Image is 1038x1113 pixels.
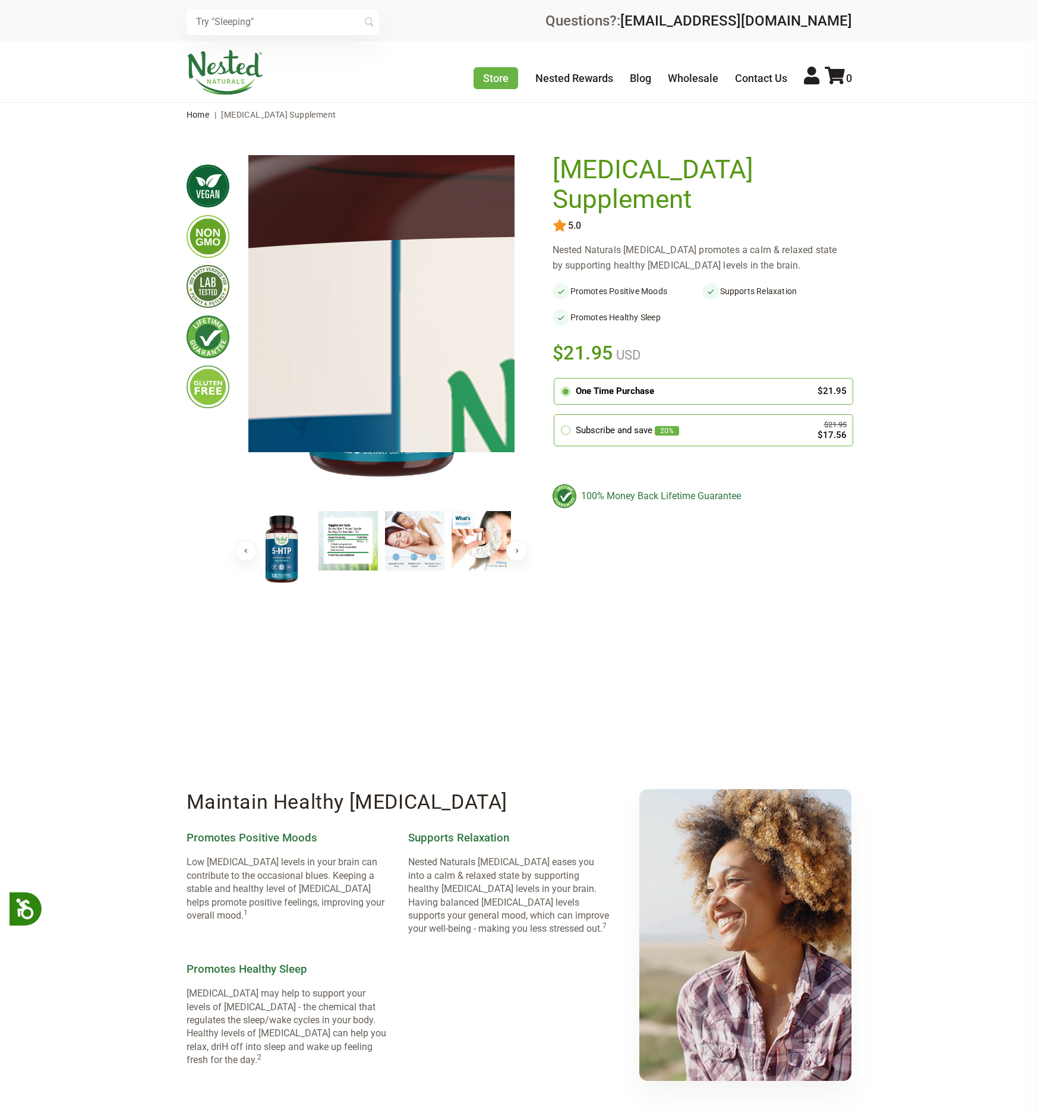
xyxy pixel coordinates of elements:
[187,789,630,821] h2: Maintain Healthy [MEDICAL_DATA]
[553,484,852,508] div: 100% Money Back Lifetime Guarantee
[212,110,219,119] span: |
[187,316,229,358] img: lifetimeguarantee
[668,72,718,84] a: Wholesale
[187,987,389,1067] p: [MEDICAL_DATA] may help to support your levels of [MEDICAL_DATA] - the chemical that regulates th...
[408,856,611,935] p: Nested Naturals [MEDICAL_DATA] eases you into a calm & relaxed state by supporting healthy [MEDIC...
[408,832,611,845] h3: Supports Relaxation
[613,348,641,362] span: USD
[221,110,336,119] span: [MEDICAL_DATA] Supplement
[702,283,852,299] li: Supports Relaxation
[545,14,852,28] div: Questions?:
[318,511,378,570] img: 5-HTP Supplement
[187,103,852,127] nav: breadcrumbs
[553,484,576,508] img: badge-lifetimeguarantee-color.svg
[506,540,528,562] button: Next
[187,856,389,922] p: Low [MEDICAL_DATA] levels in your brain can contribute to the occasional blues. Keeping a stable ...
[553,309,702,326] li: Promotes Healthy Sleep
[187,50,264,95] img: Nested Naturals
[567,220,581,231] span: 5.0
[620,12,852,29] a: [EMAIL_ADDRESS][DOMAIN_NAME]
[187,215,229,258] img: gmofree
[385,511,444,570] img: 5-HTP Supplement
[187,165,229,207] img: vegan
[187,9,379,35] input: Try "Sleeping"
[244,909,248,917] sup: 1
[252,511,311,588] img: 5-HTP Supplement
[535,72,613,84] a: Nested Rewards
[553,155,846,214] h1: [MEDICAL_DATA] Supplement
[630,72,651,84] a: Blog
[187,963,389,976] h3: Promotes Healthy Sleep
[639,789,851,1081] img: Health Benefits
[187,265,229,308] img: thirdpartytested
[846,72,852,84] span: 0
[187,832,389,845] h3: Promotes Positive Moods
[474,67,518,89] a: Store
[553,340,614,366] span: $21.95
[187,591,852,767] iframe: Reviews Widget
[553,219,567,233] img: star.svg
[452,511,511,570] img: 5-HTP Supplement
[187,365,229,408] img: glutenfree
[187,110,210,119] a: Home
[825,72,852,84] a: 0
[735,72,787,84] a: Contact Us
[553,283,702,299] li: Promotes Positive Moods
[257,1053,261,1061] sup: 2
[235,540,257,562] button: Previous
[553,242,852,273] div: Nested Naturals [MEDICAL_DATA] promotes a calm & relaxed state by supporting healthy [MEDICAL_DAT...
[602,922,607,930] sup: 7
